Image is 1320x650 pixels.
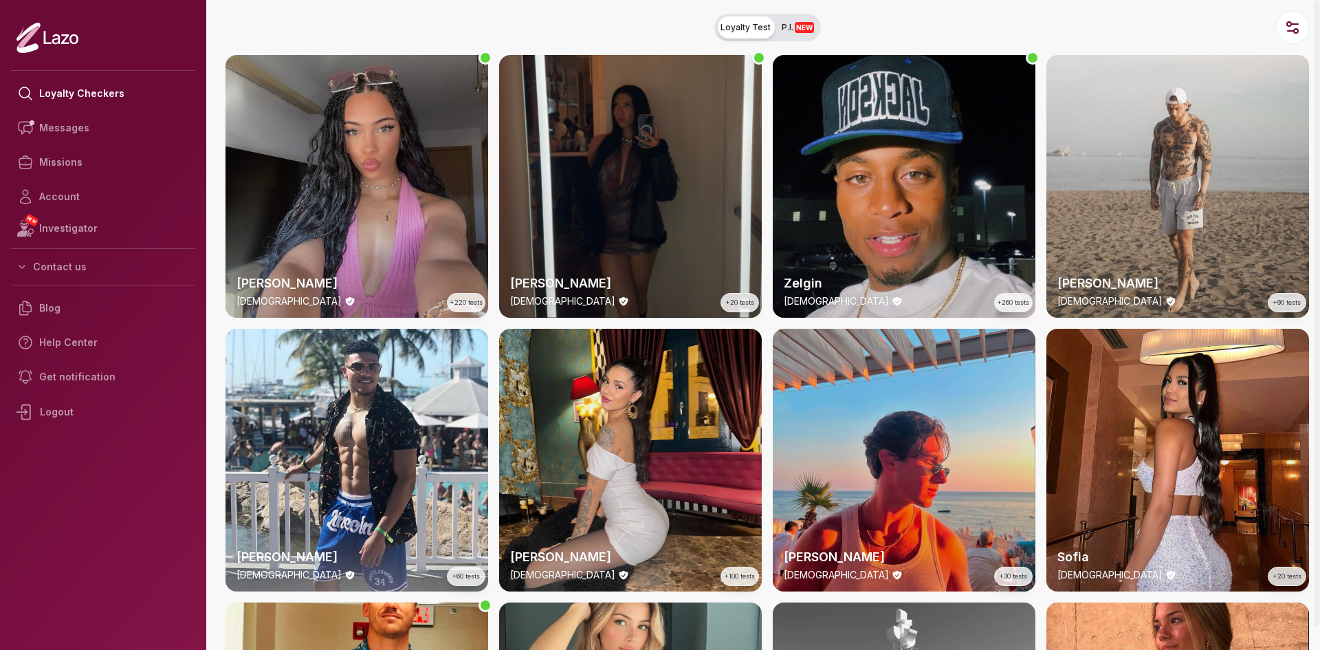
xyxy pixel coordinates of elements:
span: +90 tests [1273,298,1301,307]
h2: [PERSON_NAME] [236,548,477,567]
span: NEW [795,22,814,33]
h2: [PERSON_NAME] [236,274,477,293]
p: [DEMOGRAPHIC_DATA] [510,294,615,308]
span: +20 tests [1273,572,1301,581]
a: Messages [11,111,195,145]
img: checker [499,55,762,318]
span: NEW [24,213,39,227]
img: checker [499,329,762,592]
p: [DEMOGRAPHIC_DATA] [784,294,889,308]
a: thumbchecker[PERSON_NAME][DEMOGRAPHIC_DATA]+20 tests [499,55,762,318]
img: checker [225,55,488,318]
span: +220 tests [450,298,483,307]
h2: Zelgin [784,274,1024,293]
a: Account [11,180,195,214]
a: thumbcheckerSofia[DEMOGRAPHIC_DATA]+20 tests [1046,329,1309,592]
a: NEWInvestigator [11,214,195,243]
button: Contact us [11,254,195,279]
p: [DEMOGRAPHIC_DATA] [1057,568,1163,582]
a: thumbchecker[PERSON_NAME][DEMOGRAPHIC_DATA]+30 tests [773,329,1035,592]
p: [DEMOGRAPHIC_DATA] [510,568,615,582]
img: checker [225,329,488,592]
div: Logout [11,394,195,430]
h2: [PERSON_NAME] [784,548,1024,567]
span: +30 tests [1000,572,1027,581]
img: checker [773,55,1035,318]
a: thumbchecker[PERSON_NAME][DEMOGRAPHIC_DATA]+100 tests [499,329,762,592]
span: +260 tests [998,298,1029,307]
h2: [PERSON_NAME] [1057,274,1298,293]
a: Get notification [11,360,195,394]
img: checker [1046,329,1309,592]
img: checker [773,329,1035,592]
h2: Sofia [1057,548,1298,567]
span: +100 tests [725,572,755,581]
a: Help Center [11,325,195,360]
img: checker [1046,55,1309,318]
p: [DEMOGRAPHIC_DATA] [236,568,342,582]
span: +60 tests [452,572,480,581]
a: thumbcheckerZelgin[DEMOGRAPHIC_DATA]+260 tests [773,55,1035,318]
span: P.I. [782,22,814,33]
a: Missions [11,145,195,180]
h2: [PERSON_NAME] [510,548,751,567]
a: thumbchecker[PERSON_NAME][DEMOGRAPHIC_DATA]+90 tests [1046,55,1309,318]
a: Loyalty Checkers [11,76,195,111]
a: Blog [11,291,195,325]
span: +20 tests [726,298,754,307]
p: [DEMOGRAPHIC_DATA] [1057,294,1163,308]
span: Loyalty Test [720,22,771,33]
p: [DEMOGRAPHIC_DATA] [784,568,889,582]
h2: [PERSON_NAME] [510,274,751,293]
p: [DEMOGRAPHIC_DATA] [236,294,342,308]
a: thumbchecker[PERSON_NAME][DEMOGRAPHIC_DATA]+60 tests [225,329,488,592]
a: thumbchecker[PERSON_NAME][DEMOGRAPHIC_DATA]+220 tests [225,55,488,318]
